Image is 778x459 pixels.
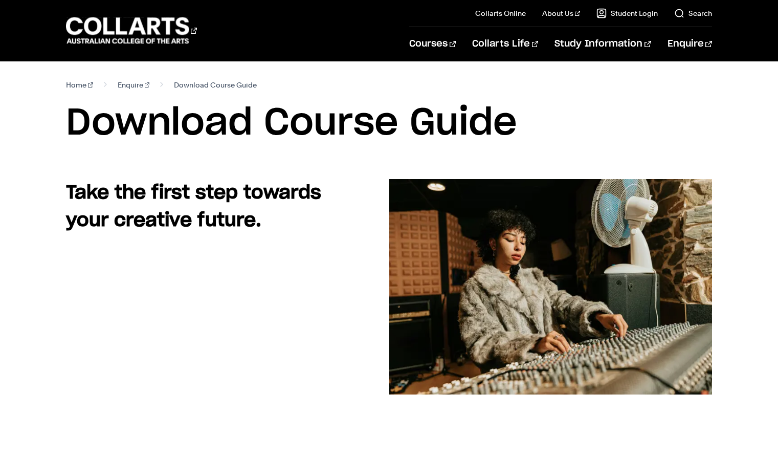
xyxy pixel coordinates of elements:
[66,78,93,92] a: Home
[409,27,456,61] a: Courses
[174,78,257,92] span: Download Course Guide
[118,78,150,92] a: Enquire
[475,8,526,18] a: Collarts Online
[66,100,712,146] h1: Download Course Guide
[668,27,712,61] a: Enquire
[542,8,580,18] a: About Us
[472,27,538,61] a: Collarts Life
[66,16,197,45] div: Go to homepage
[596,8,658,18] a: Student Login
[554,27,651,61] a: Study Information
[674,8,712,18] a: Search
[66,184,321,230] strong: Take the first step towards your creative future.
